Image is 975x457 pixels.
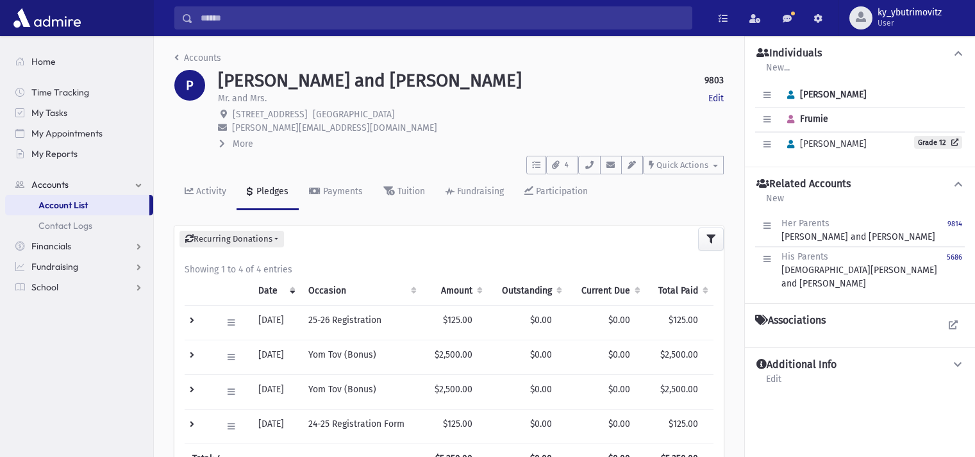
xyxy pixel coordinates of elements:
button: More [218,137,254,151]
span: $0.00 [608,315,630,326]
span: User [878,18,942,28]
a: My Appointments [5,123,153,144]
span: [PERSON_NAME][EMAIL_ADDRESS][DOMAIN_NAME] [232,122,437,133]
a: Activity [174,174,237,210]
span: Fundraising [31,261,78,272]
td: [DATE] [251,409,301,444]
td: [DATE] [251,305,301,340]
div: Pledges [254,186,288,197]
p: Mr. and Mrs. [218,92,267,105]
a: Pledges [237,174,299,210]
a: 5686 [947,250,962,290]
input: Search [193,6,692,29]
span: $0.00 [530,349,552,360]
th: Occasion : activate to sort column ascending [301,276,422,306]
span: Accounts [31,179,69,190]
small: 9814 [947,220,962,228]
a: Participation [514,174,598,210]
button: 4 [546,156,578,174]
span: My Tasks [31,107,67,119]
span: [PERSON_NAME] [781,89,867,100]
span: My Reports [31,148,78,160]
a: Accounts [174,53,221,63]
a: Grade 12 [914,136,962,149]
button: Recurring Donations [179,231,284,247]
td: 24-25 Registration Form [301,409,422,444]
a: Edit [708,92,724,105]
h1: [PERSON_NAME] and [PERSON_NAME] [218,70,522,92]
img: AdmirePro [10,5,84,31]
small: 5686 [947,253,962,262]
span: More [233,138,253,149]
div: [PERSON_NAME] and [PERSON_NAME] [781,217,935,244]
div: Fundraising [454,186,504,197]
td: Yom Tov (Bonus) [301,340,422,374]
span: Frumie [781,113,828,124]
th: Date: activate to sort column ascending [251,276,301,306]
a: Accounts [5,174,153,195]
div: Payments [321,186,363,197]
span: Her Parents [781,218,829,229]
div: Activity [194,186,226,197]
h4: Related Accounts [756,178,851,191]
a: School [5,277,153,297]
span: Quick Actions [656,160,708,170]
span: Home [31,56,56,67]
span: Contact Logs [38,220,92,231]
span: School [31,281,58,293]
a: Time Tracking [5,82,153,103]
span: $125.00 [669,419,698,429]
div: Participation [533,186,588,197]
span: [GEOGRAPHIC_DATA] [313,109,395,120]
div: Tuition [395,186,425,197]
a: Fundraising [5,256,153,277]
td: 25-26 Registration [301,305,422,340]
a: Tuition [373,174,435,210]
span: ky_ybutrimovitz [878,8,942,18]
td: $2,500.00 [422,340,488,374]
a: Home [5,51,153,72]
button: Quick Actions [643,156,724,174]
span: $0.00 [530,419,552,429]
div: [DEMOGRAPHIC_DATA][PERSON_NAME] and [PERSON_NAME] [781,250,947,290]
span: 4 [561,160,572,171]
a: My Reports [5,144,153,164]
a: 9814 [947,217,962,244]
td: $125.00 [422,305,488,340]
span: Time Tracking [31,87,89,98]
button: Individuals [755,47,965,60]
span: $2,500.00 [660,349,698,360]
span: [PERSON_NAME] [781,138,867,149]
a: Fundraising [435,174,514,210]
a: Payments [299,174,373,210]
span: $0.00 [530,384,552,395]
h4: Additional Info [756,358,837,372]
td: [DATE] [251,340,301,374]
strong: 9803 [704,74,724,87]
div: P [174,70,205,101]
td: $2,500.00 [422,374,488,409]
nav: breadcrumb [174,51,221,70]
button: Related Accounts [755,178,965,191]
span: $125.00 [669,315,698,326]
span: $2,500.00 [660,384,698,395]
th: Amount: activate to sort column ascending [422,276,488,306]
a: Edit [765,372,782,395]
a: Financials [5,236,153,256]
th: Outstanding: activate to sort column ascending [488,276,567,306]
a: Contact Logs [5,215,153,236]
td: Yom Tov (Bonus) [301,374,422,409]
span: My Appointments [31,128,103,139]
td: [DATE] [251,374,301,409]
a: New [765,191,785,214]
span: [STREET_ADDRESS] [233,109,308,120]
span: Account List [38,199,88,211]
a: My Tasks [5,103,153,123]
th: Current Due: activate to sort column ascending [567,276,646,306]
h4: Individuals [756,47,822,60]
a: Account List [5,195,149,215]
a: New... [765,60,790,83]
th: Total Paid: activate to sort column ascending [646,276,713,306]
h4: Associations [755,314,826,327]
span: His Parents [781,251,828,262]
